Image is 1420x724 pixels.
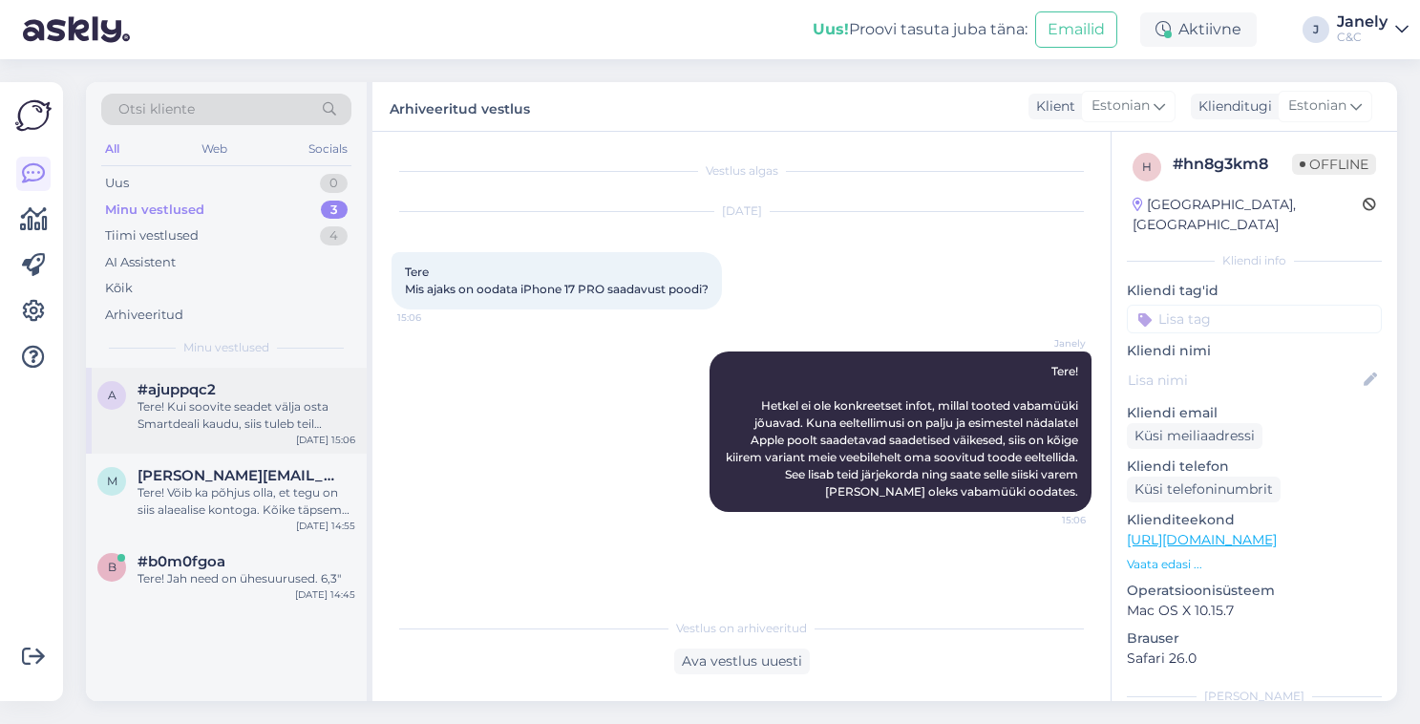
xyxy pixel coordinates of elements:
div: Socials [305,137,351,161]
div: Klienditugi [1191,96,1272,117]
div: 4 [320,226,348,245]
p: Vaata edasi ... [1127,556,1382,573]
p: Operatsioonisüsteem [1127,581,1382,601]
div: Janely [1337,14,1388,30]
span: h [1142,160,1152,174]
div: [DATE] [392,202,1091,220]
span: 15:06 [1014,513,1086,527]
p: Kliendi telefon [1127,457,1382,477]
div: Tere! Kui soovite seadet välja osta Smartdeali kaudu, siis tuleb teil pöörduda otse Inbank [PERSO... [138,398,355,433]
span: 15:06 [397,310,469,325]
p: Kliendi tag'id [1127,281,1382,301]
p: Kliendi nimi [1127,341,1382,361]
div: C&C [1337,30,1388,45]
p: Klienditeekond [1127,510,1382,530]
div: Arhiveeritud [105,306,183,325]
span: #ajuppqc2 [138,381,216,398]
div: Küsi telefoninumbrit [1127,477,1281,502]
label: Arhiveeritud vestlus [390,94,530,119]
div: [DATE] 14:45 [295,587,355,602]
p: Safari 26.0 [1127,649,1382,669]
div: [DATE] 14:55 [296,519,355,533]
img: Askly Logo [15,97,52,134]
p: Mac OS X 10.15.7 [1127,601,1382,621]
div: # hn8g3km8 [1173,153,1292,176]
p: Kliendi email [1127,403,1382,423]
input: Lisa tag [1127,305,1382,333]
div: All [101,137,123,161]
div: Kõik [105,279,133,298]
span: Estonian [1091,96,1150,117]
div: Tere! Võib ka põhjus olla, et tegu on siis alaealise kontoga. Kõike täpsema hinnangu andmiseks so... [138,484,355,519]
span: martin@malbos.ee [138,467,336,484]
span: m [107,474,117,488]
div: 3 [321,201,348,220]
div: [GEOGRAPHIC_DATA], [GEOGRAPHIC_DATA] [1133,195,1363,235]
p: Brauser [1127,628,1382,649]
div: Vestlus algas [392,162,1091,180]
span: Tere Mis ajaks on oodata iPhone 17 PRO saadavust poodi? [405,265,709,296]
span: #b0m0fgoa [138,553,225,570]
span: Otsi kliente [118,99,195,119]
div: Küsi meiliaadressi [1127,423,1262,449]
div: Tere! Jah need on ühesuurused. 6,3" [138,570,355,587]
div: Ava vestlus uuesti [674,649,810,674]
div: AI Assistent [105,253,176,272]
div: Tiimi vestlused [105,226,199,245]
div: [DATE] 15:06 [296,433,355,447]
div: 0 [320,174,348,193]
input: Lisa nimi [1128,370,1360,391]
span: Minu vestlused [183,339,269,356]
span: Vestlus on arhiveeritud [676,620,807,637]
a: [URL][DOMAIN_NAME] [1127,531,1277,548]
div: Web [198,137,231,161]
span: Estonian [1288,96,1346,117]
div: J [1303,16,1329,43]
div: Uus [105,174,129,193]
button: Emailid [1035,11,1117,48]
div: Minu vestlused [105,201,204,220]
div: [PERSON_NAME] [1127,688,1382,705]
span: b [108,560,117,574]
span: Janely [1014,336,1086,351]
b: Uus! [813,20,849,38]
span: a [108,388,117,402]
div: Proovi tasuta juba täna: [813,18,1028,41]
a: JanelyC&C [1337,14,1409,45]
div: Kliendi info [1127,252,1382,269]
div: Aktiivne [1140,12,1257,47]
span: Offline [1292,154,1376,175]
div: Klient [1028,96,1075,117]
